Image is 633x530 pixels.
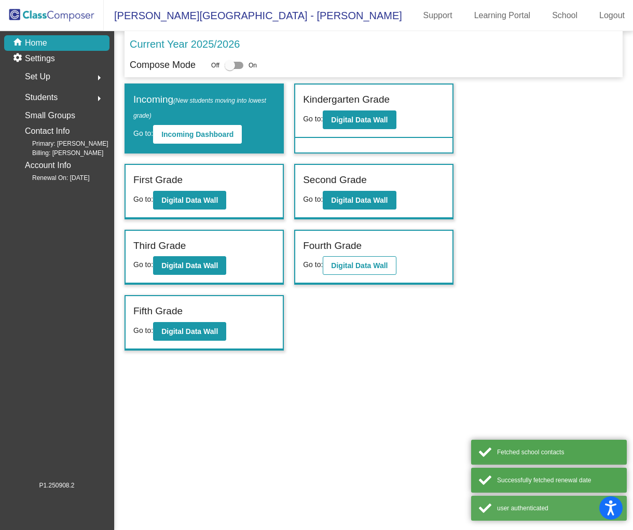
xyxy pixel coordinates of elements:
b: Digital Data Wall [161,196,218,204]
p: Current Year 2025/2026 [130,36,240,52]
button: Digital Data Wall [153,191,226,210]
label: First Grade [133,173,183,188]
span: [PERSON_NAME][GEOGRAPHIC_DATA] - [PERSON_NAME] [104,7,402,24]
button: Incoming Dashboard [153,125,242,144]
span: Go to: [133,326,153,334]
mat-icon: arrow_right [93,92,105,105]
p: Small Groups [25,108,75,123]
span: Go to: [133,129,153,137]
button: Digital Data Wall [323,256,396,275]
label: Third Grade [133,239,186,254]
mat-icon: settings [12,52,25,65]
button: Digital Data Wall [153,256,226,275]
span: Go to: [303,115,323,123]
span: Go to: [303,195,323,203]
span: Off [211,61,219,70]
span: Students [25,90,58,105]
label: Kindergarten Grade [303,92,390,107]
button: Digital Data Wall [323,191,396,210]
b: Digital Data Wall [331,116,388,124]
span: Primary: [PERSON_NAME] [16,139,108,148]
p: Contact Info [25,124,70,138]
label: Fifth Grade [133,304,183,319]
a: School [544,7,586,24]
mat-icon: home [12,37,25,49]
label: Fourth Grade [303,239,362,254]
a: Logout [591,7,633,24]
span: Renewal On: [DATE] [16,173,89,183]
p: Account Info [25,158,71,173]
span: Go to: [303,260,323,269]
span: Billing: [PERSON_NAME] [16,148,103,158]
b: Digital Data Wall [161,327,218,336]
span: Set Up [25,69,50,84]
div: Successfully fetched renewal date [497,476,619,485]
span: On [249,61,257,70]
span: Go to: [133,260,153,269]
a: Support [415,7,461,24]
span: (New students moving into lowest grade) [133,97,266,119]
b: Digital Data Wall [161,261,218,270]
p: Home [25,37,47,49]
b: Incoming Dashboard [161,130,233,138]
p: Compose Mode [130,58,196,72]
b: Digital Data Wall [331,196,388,204]
p: Settings [25,52,55,65]
a: Learning Portal [466,7,539,24]
mat-icon: arrow_right [93,72,105,84]
span: Go to: [133,195,153,203]
label: Second Grade [303,173,367,188]
b: Digital Data Wall [331,261,388,270]
button: Digital Data Wall [323,110,396,129]
div: Fetched school contacts [497,448,619,457]
label: Incoming [133,92,275,122]
button: Digital Data Wall [153,322,226,341]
